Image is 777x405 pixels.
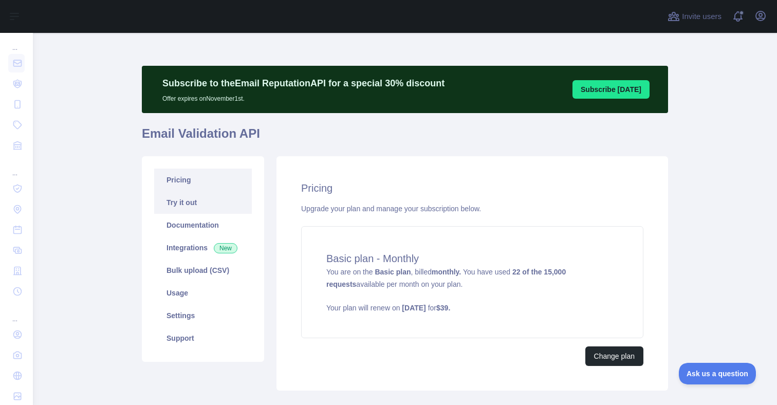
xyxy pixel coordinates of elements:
[214,243,237,253] span: New
[572,80,650,99] button: Subscribe [DATE]
[8,303,25,323] div: ...
[682,11,721,23] span: Invite users
[154,259,252,282] a: Bulk upload (CSV)
[162,90,445,103] p: Offer expires on November 1st.
[154,214,252,236] a: Documentation
[679,363,756,384] iframe: Toggle Customer Support
[665,8,724,25] button: Invite users
[326,268,618,313] span: You are on the , billed You have used available per month on your plan.
[301,181,643,195] h2: Pricing
[375,268,411,276] strong: Basic plan
[402,304,425,312] strong: [DATE]
[154,236,252,259] a: Integrations New
[432,268,461,276] strong: monthly.
[326,303,618,313] p: Your plan will renew on for
[585,346,643,366] button: Change plan
[8,157,25,177] div: ...
[8,31,25,52] div: ...
[301,204,643,214] div: Upgrade your plan and manage your subscription below.
[154,304,252,327] a: Settings
[162,76,445,90] p: Subscribe to the Email Reputation API for a special 30 % discount
[154,282,252,304] a: Usage
[142,125,668,150] h1: Email Validation API
[154,327,252,349] a: Support
[154,191,252,214] a: Try it out
[326,251,618,266] h4: Basic plan - Monthly
[436,304,450,312] strong: $ 39 .
[154,169,252,191] a: Pricing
